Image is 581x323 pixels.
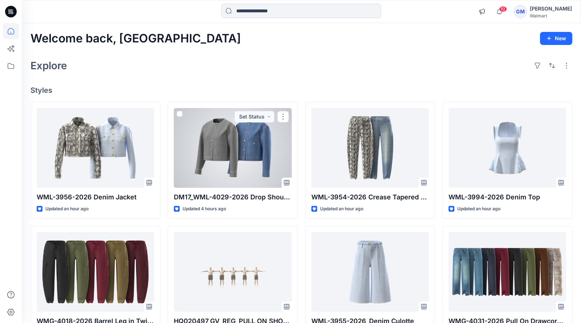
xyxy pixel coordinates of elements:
a: WML-3955-2026_Denim Culotte [311,232,429,312]
a: HQ020497_GV_REG_PULL ON SHORT [174,232,291,312]
p: Updated 4 hours ago [183,205,226,213]
a: WML-3954-2026 Crease Tapered Jean [311,108,429,188]
h4: Styles [30,86,572,95]
p: WML-3954-2026 Crease Tapered [PERSON_NAME] [311,192,429,202]
div: GM [514,5,527,18]
span: 10 [499,6,507,12]
a: WML-3956-2026 Denim Jacket [37,108,154,188]
div: Walmart [530,13,572,18]
p: WML-3994-2026 Denim Top [449,192,566,202]
a: WML-3994-2026 Denim Top [449,108,566,188]
h2: Welcome back, [GEOGRAPHIC_DATA] [30,32,241,45]
p: Updated an hour ago [320,205,363,213]
p: Updated an hour ago [45,205,89,213]
button: New [540,32,572,45]
p: WML-3956-2026 Denim Jacket [37,192,154,202]
a: WMG-4031-2026 Pull On Drawcord Wide Leg_Opt3 [449,232,566,312]
p: Updated an hour ago [457,205,500,213]
h2: Explore [30,60,67,71]
p: DM17_WML-4029-2026 Drop Shoulder Denim [DEMOGRAPHIC_DATA] Jacket [174,192,291,202]
div: [PERSON_NAME] [530,4,572,13]
a: WMG-4018-2026 Barrel Leg in Twill_Opt 2 [37,232,154,312]
a: DM17_WML-4029-2026 Drop Shoulder Denim Lady Jacket [174,108,291,188]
